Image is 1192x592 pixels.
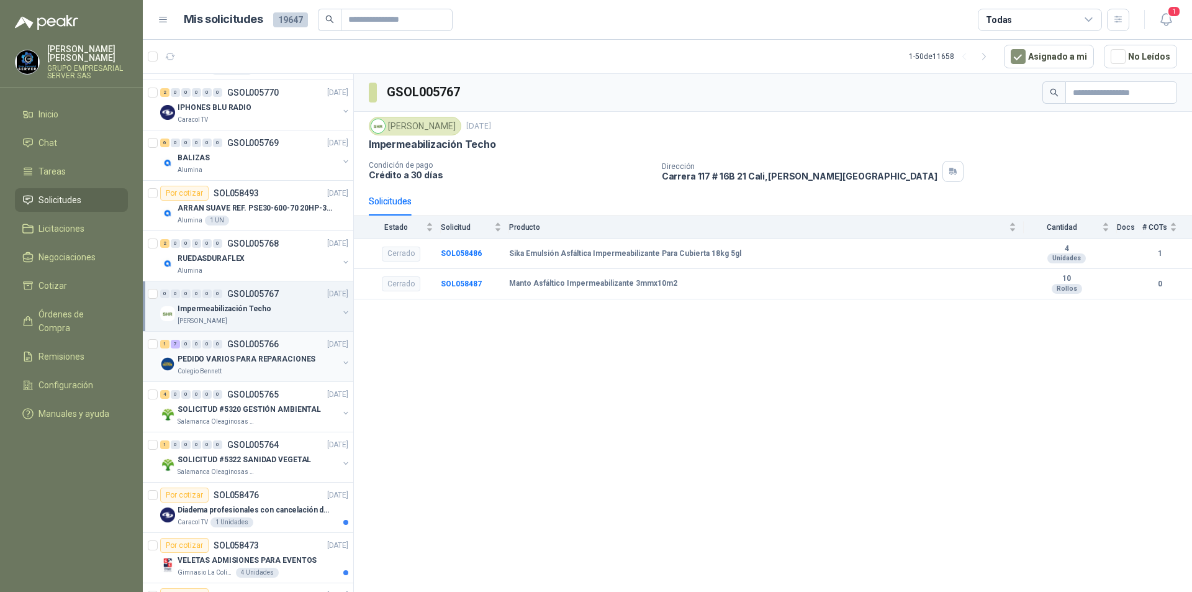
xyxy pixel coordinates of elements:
[38,250,96,264] span: Negociaciones
[160,289,169,298] div: 0
[160,390,169,399] div: 4
[387,83,462,102] h3: GSOL005767
[192,139,201,147] div: 0
[213,390,222,399] div: 0
[509,249,741,259] b: Sika Emulsión Asfáltica Impermeabilizante Para Cubierta 18kg 5gl
[178,417,256,427] p: Salamanca Oleaginosas SAS
[15,245,128,269] a: Negociaciones
[227,139,279,147] p: GSOL005769
[213,239,222,248] div: 0
[227,440,279,449] p: GSOL005764
[143,483,353,533] a: Por cotizarSOL058476[DATE] Company LogoDiadema profesionales con cancelación de ruido en micrófon...
[171,239,180,248] div: 0
[227,289,279,298] p: GSOL005767
[38,136,57,150] span: Chat
[160,88,169,97] div: 2
[38,165,66,178] span: Tareas
[178,467,256,477] p: Salamanca Oleaginosas SAS
[160,236,351,276] a: 2 0 0 0 0 0 GSOL005768[DATE] Company LogoRUEDASDURAFLEXAlumina
[160,488,209,503] div: Por cotizar
[160,508,175,522] img: Company Logo
[227,390,279,399] p: GSOL005765
[382,247,420,262] div: Cerrado
[1167,6,1181,17] span: 1
[160,206,175,221] img: Company Logo
[369,170,652,180] p: Crédito a 30 días
[236,568,279,578] div: 4 Unidades
[227,239,279,248] p: GSOL005768
[441,216,509,239] th: Solicitud
[192,289,201,298] div: 0
[15,303,128,340] a: Órdenes de Compra
[181,289,191,298] div: 0
[160,357,175,371] img: Company Logo
[327,137,348,149] p: [DATE]
[202,88,212,97] div: 0
[38,222,84,235] span: Licitaciones
[178,253,245,265] p: RUEDASDURAFLEX
[15,160,128,183] a: Tareas
[160,135,351,175] a: 6 0 0 0 0 0 GSOL005769[DATE] Company LogoBALIZASAlumina
[192,239,201,248] div: 0
[178,555,317,567] p: VELETAS ADMISIONES PARA EVENTOS
[1024,223,1099,232] span: Cantidad
[1052,284,1082,294] div: Rollos
[160,306,175,321] img: Company Logo
[213,340,222,348] div: 0
[160,337,351,376] a: 1 7 0 0 0 0 GSOL005766[DATE] Company LogoPEDIDO VARIOS PARA REPARACIONESColegio Bennett
[178,316,227,326] p: [PERSON_NAME]
[143,181,353,231] a: Por cotizarSOL058493[DATE] Company LogoARRAN SUAVE REF. PSE30-600-70 20HP-30AAlumina1 UN
[986,13,1012,27] div: Todas
[15,188,128,212] a: Solicitudes
[214,541,259,550] p: SOL058473
[202,289,212,298] div: 0
[227,340,279,348] p: GSOL005766
[327,87,348,99] p: [DATE]
[327,439,348,451] p: [DATE]
[143,533,353,583] a: Por cotizarSOL058473[DATE] Company LogoVELETAS ADMISIONES PARA EVENTOSGimnasio La Colina4 Unidades
[382,276,420,291] div: Cerrado
[160,558,175,573] img: Company Logo
[213,289,222,298] div: 0
[178,353,315,365] p: PEDIDO VARIOS PARA REPARACIONES
[1155,9,1177,31] button: 1
[16,50,39,74] img: Company Logo
[1024,274,1109,284] b: 10
[1024,244,1109,254] b: 4
[205,216,229,225] div: 1 UN
[15,102,128,126] a: Inicio
[369,138,496,151] p: Impermeabilización Techo
[15,345,128,368] a: Remisiones
[178,152,210,164] p: BALIZAS
[171,440,180,449] div: 0
[509,216,1024,239] th: Producto
[181,390,191,399] div: 0
[1142,216,1192,239] th: # COTs
[327,490,348,501] p: [DATE]
[354,216,441,239] th: Estado
[192,340,201,348] div: 0
[1142,278,1177,290] b: 0
[909,47,994,66] div: 1 - 50 de 11658
[160,256,175,271] img: Company Logo
[178,303,271,315] p: Impermeabilización Techo
[509,279,677,289] b: Manto Asfáltico Impermeabilizante 3mmx10m2
[181,440,191,449] div: 0
[178,568,233,578] p: Gimnasio La Colina
[171,390,180,399] div: 0
[15,373,128,397] a: Configuración
[178,165,202,175] p: Alumina
[213,440,222,449] div: 0
[1117,216,1142,239] th: Docs
[327,288,348,300] p: [DATE]
[192,440,201,449] div: 0
[38,307,116,335] span: Órdenes de Compra
[441,280,482,288] a: SOL058487
[15,402,128,426] a: Manuales y ayuda
[273,12,308,27] span: 19647
[202,239,212,248] div: 0
[213,139,222,147] div: 0
[1142,223,1167,232] span: # COTs
[160,239,169,248] div: 2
